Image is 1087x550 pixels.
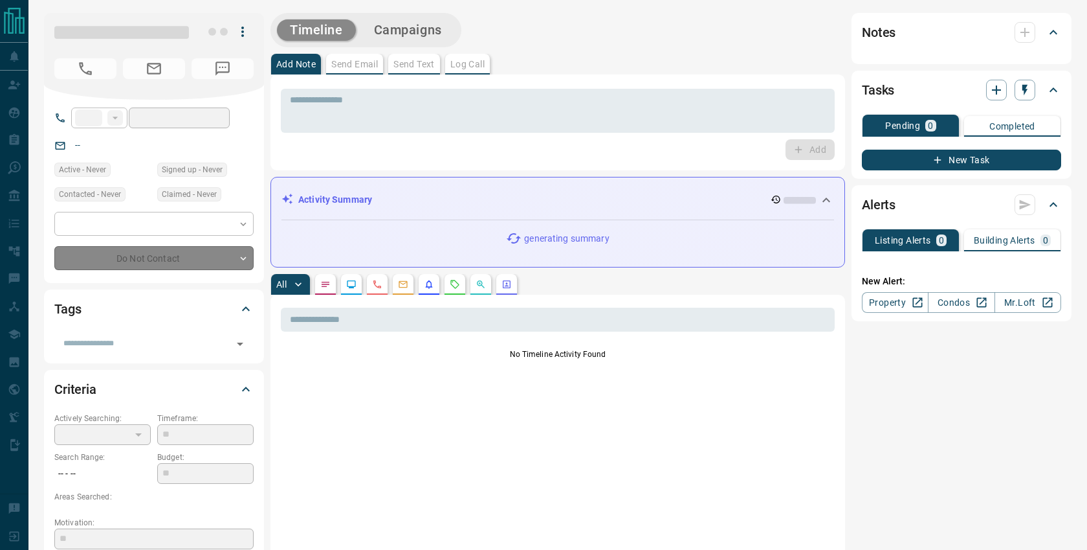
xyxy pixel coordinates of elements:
[862,150,1061,170] button: New Task
[974,236,1035,245] p: Building Alerts
[320,279,331,290] svg: Notes
[54,413,151,424] p: Actively Searching:
[54,379,96,400] h2: Criteria
[994,292,1061,313] a: Mr.Loft
[59,188,121,201] span: Contacted - Never
[123,58,185,79] span: No Email
[298,193,372,207] p: Activity Summary
[398,279,408,290] svg: Emails
[54,517,254,529] p: Motivation:
[54,299,81,319] h2: Tags
[346,279,357,290] svg: Lead Browsing Activity
[476,279,486,290] svg: Opportunities
[862,275,1061,288] p: New Alert:
[157,413,254,424] p: Timeframe:
[372,279,382,290] svg: Calls
[424,279,434,290] svg: Listing Alerts
[928,121,933,130] p: 0
[862,189,1061,220] div: Alerts
[59,163,106,176] span: Active - Never
[450,279,460,290] svg: Requests
[885,121,920,130] p: Pending
[192,58,254,79] span: No Number
[54,58,116,79] span: No Number
[54,452,151,463] p: Search Range:
[928,292,994,313] a: Condos
[501,279,512,290] svg: Agent Actions
[281,188,834,212] div: Activity Summary
[75,140,80,150] a: --
[862,292,928,313] a: Property
[862,74,1061,106] div: Tasks
[162,188,217,201] span: Claimed - Never
[157,452,254,463] p: Budget:
[361,19,455,41] button: Campaigns
[276,280,287,289] p: All
[989,122,1035,131] p: Completed
[54,246,254,270] div: Do Not Contact
[862,80,894,100] h2: Tasks
[862,22,895,43] h2: Notes
[54,463,151,485] p: -- - --
[54,293,254,325] div: Tags
[54,374,254,405] div: Criteria
[231,335,249,353] button: Open
[939,236,944,245] p: 0
[524,232,609,246] p: generating summary
[276,60,316,69] p: Add Note
[277,19,356,41] button: Timeline
[281,349,835,360] p: No Timeline Activity Found
[862,194,895,215] h2: Alerts
[1043,236,1048,245] p: 0
[875,236,931,245] p: Listing Alerts
[54,491,254,503] p: Areas Searched:
[162,163,223,176] span: Signed up - Never
[862,17,1061,48] div: Notes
